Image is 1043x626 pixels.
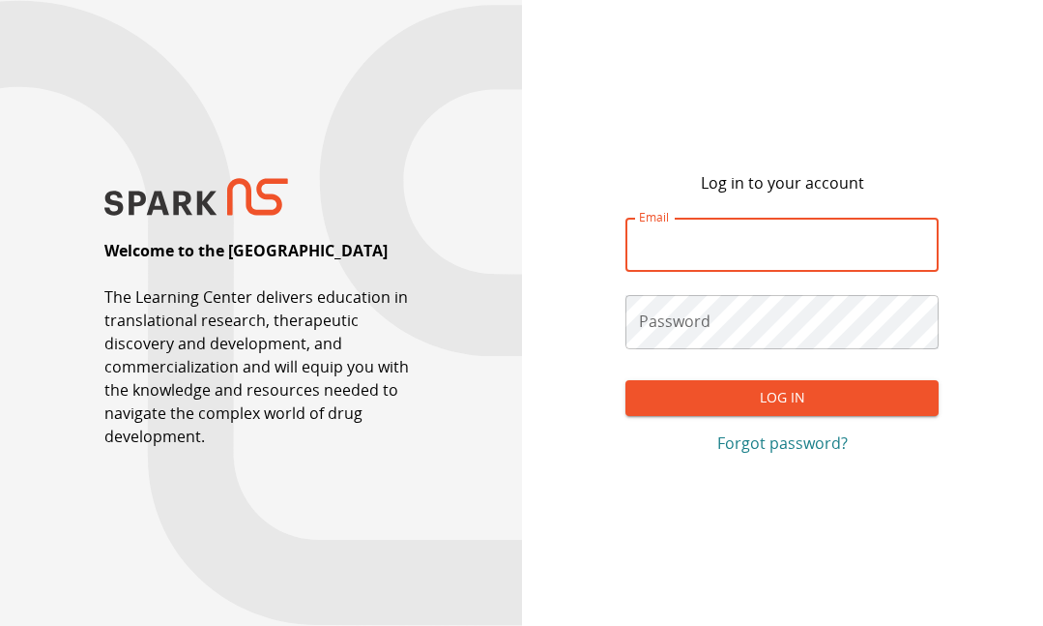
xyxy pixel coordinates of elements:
[639,209,669,225] label: Email
[625,432,939,455] a: Forgot password?
[104,285,418,448] p: The Learning Center delivers education in translational research, therapeutic discovery and devel...
[701,171,864,194] p: Log in to your account
[104,178,288,216] img: SPARK NS
[625,380,939,416] button: Log In
[104,239,388,262] p: Welcome to the [GEOGRAPHIC_DATA]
